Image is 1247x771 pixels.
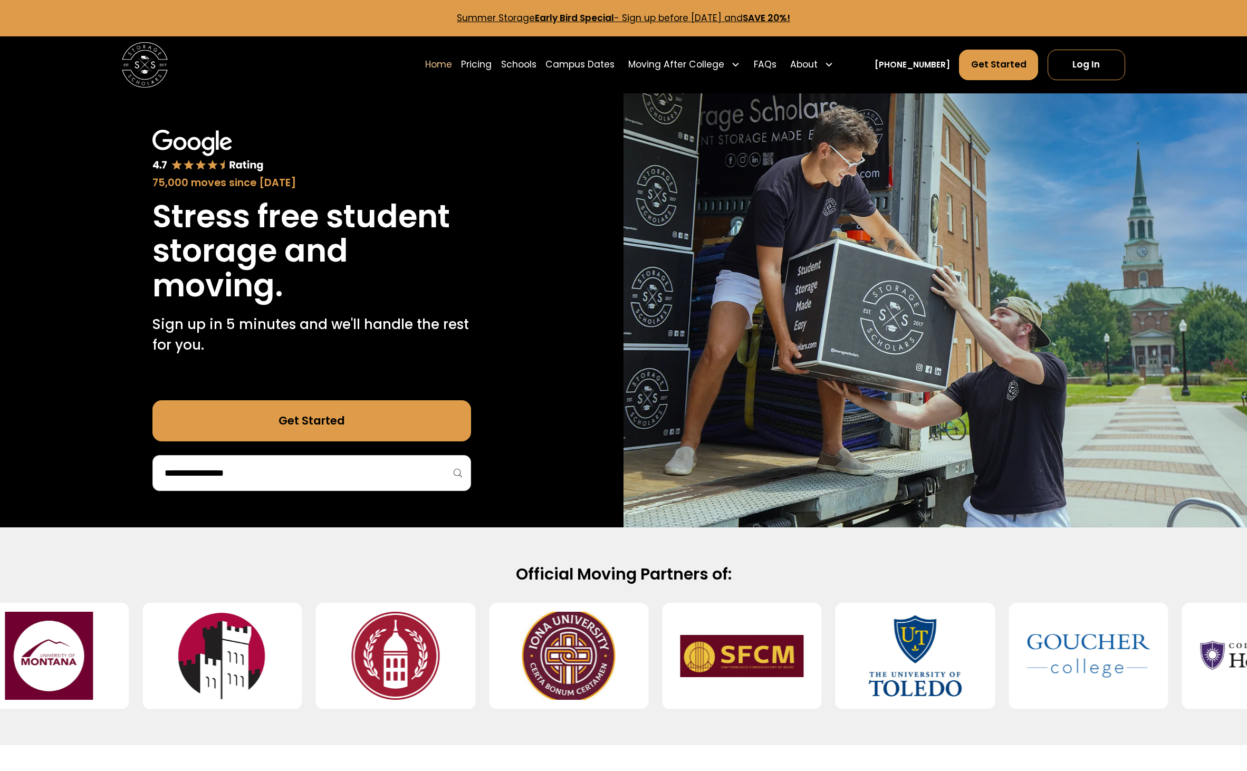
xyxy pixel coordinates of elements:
[122,42,167,88] a: home
[785,49,838,81] div: About
[754,49,776,81] a: FAQs
[152,175,472,190] div: 75,000 moves since [DATE]
[122,42,167,88] img: Storage Scholars main logo
[457,12,790,24] a: Summer StorageEarly Bird Special- Sign up before [DATE] andSAVE 20%!
[507,612,630,700] img: Iona University
[623,49,745,81] div: Moving After College
[152,314,472,355] p: Sign up in 5 minutes and we'll handle the rest for you.
[628,58,724,72] div: Moving After College
[501,49,536,81] a: Schools
[425,49,452,81] a: Home
[875,59,950,71] a: [PHONE_NUMBER]
[152,130,264,172] img: Google 4.7 star rating
[461,49,492,81] a: Pricing
[680,612,803,700] img: San Francisco Conservatory of Music
[535,12,614,24] strong: Early Bird Special
[790,58,818,72] div: About
[623,93,1247,527] img: Storage Scholars makes moving and storage easy.
[1048,50,1125,80] a: Log In
[853,612,976,700] img: University of Toledo
[152,400,472,441] a: Get Started
[334,612,457,700] img: Southern Virginia University
[545,49,615,81] a: Campus Dates
[152,199,472,303] h1: Stress free student storage and moving.
[259,564,989,584] h2: Official Moving Partners of:
[161,612,284,700] img: Manhattanville University
[1027,612,1150,700] img: Goucher College
[743,12,790,24] strong: SAVE 20%!
[959,50,1038,80] a: Get Started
